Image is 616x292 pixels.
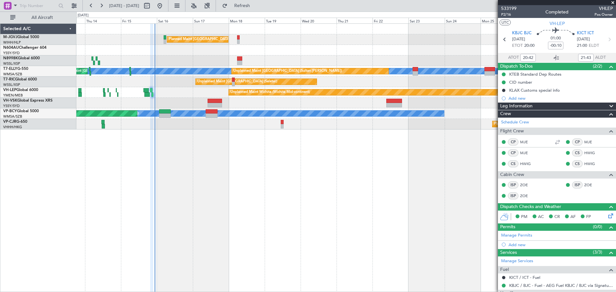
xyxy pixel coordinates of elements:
button: All Aircraft [7,13,70,23]
div: Mon 25 [481,18,517,23]
div: Add new [509,242,613,247]
div: Completed [545,9,569,15]
a: WSSL/XSP [3,82,20,87]
a: WMSA/SZB [3,114,22,119]
div: Unplanned Maint [GEOGRAPHIC_DATA] (Sultan [PERSON_NAME]) [233,66,342,76]
div: CS [572,160,583,167]
div: Planned Maint [GEOGRAPHIC_DATA] (Seletar) [169,35,244,44]
span: PM [521,214,527,220]
a: ZOE [584,182,599,188]
span: Fuel [500,266,509,273]
a: KICT / ICT - Fuel [509,275,540,280]
a: VP-BCYGlobal 5000 [3,109,39,113]
span: Flight Crew [500,128,524,135]
div: ISP [572,181,583,188]
span: Leg Information [500,103,533,110]
div: CP [508,149,518,156]
a: HWIG [520,161,535,167]
div: CID number [509,79,532,85]
a: WMSA/SZB [3,72,22,77]
span: (3/3) [593,249,602,255]
span: FP [586,214,591,220]
span: CR [554,214,560,220]
div: Fri 22 [372,18,408,23]
div: ISP [508,192,518,199]
span: Refresh [229,4,256,8]
span: VH-LEP [550,20,565,27]
a: KBJC / BJC - Fuel - AEG Fuel KBJC / BJC via Signature (EJ Asia Only) [509,283,613,288]
span: [DATE] - [DATE] [109,3,139,9]
span: VHLEP [595,5,613,12]
div: Unplanned Maint Wichita (Wichita Mid-continent) [230,88,310,97]
a: MJE [520,139,535,145]
div: CP [572,138,583,146]
span: Services [500,249,517,256]
a: M-JGVJGlobal 5000 [3,35,39,39]
a: Schedule Crew [501,119,529,126]
a: Manage Permits [501,232,532,239]
div: [DATE] [78,13,89,18]
span: ATOT [508,54,519,61]
span: T7-ELLY [3,67,17,71]
input: --:-- [578,54,594,62]
span: 20:00 [524,43,535,49]
span: ALDT [595,54,606,61]
span: VP-CJR [3,120,16,124]
span: Crew [500,110,511,118]
a: ZOE [520,193,535,199]
span: 533199 [501,5,517,12]
a: HWIG [584,150,599,156]
div: Thu 14 [85,18,121,23]
a: N8998KGlobal 6000 [3,56,40,60]
a: N604AUChallenger 604 [3,46,47,50]
a: T7-ELLYG-550 [3,67,28,71]
span: P2/16 [501,12,517,17]
a: YSSY/SYD [3,104,20,108]
span: [DATE] [577,36,590,43]
span: KBJC BJC [512,30,532,37]
span: 01:00 [551,35,561,42]
span: Dispatch Checks and Weather [500,203,561,211]
div: Fri 15 [121,18,157,23]
span: AC [538,214,544,220]
span: VH-VSK [3,99,17,103]
span: 21:00 [577,43,587,49]
div: ISP [508,181,518,188]
span: AF [570,214,576,220]
span: ETOT [512,43,523,49]
span: Cabin Crew [500,171,524,179]
span: KICT ICT [577,30,594,37]
div: KLAX Customs special info [509,88,560,93]
span: Dispatch To-Dos [500,63,533,70]
span: Permits [500,223,515,231]
span: VP-BCY [3,109,17,113]
span: VH-LEP [3,88,16,92]
div: Add new [509,96,613,101]
div: Sat 23 [408,18,444,23]
a: MJE [584,139,599,145]
div: CP [508,138,518,146]
span: [DATE] [512,36,525,43]
a: HWIG [584,161,599,167]
span: (0/0) [593,223,602,230]
div: Mon 18 [229,18,265,23]
a: VHHH/HKG [3,125,22,129]
div: Tue 19 [265,18,301,23]
span: T7-RIC [3,78,15,81]
div: CS [572,149,583,156]
div: Thu 21 [337,18,372,23]
a: MJE [520,150,535,156]
div: Unplanned Maint [GEOGRAPHIC_DATA] (Seletar) [197,77,277,87]
div: Wed 20 [301,18,337,23]
input: Trip Number [20,1,56,11]
div: CS [508,160,518,167]
div: Sun 17 [193,18,229,23]
span: M-JGVJ [3,35,17,39]
a: YMEN/MEB [3,93,23,98]
a: Manage Services [501,258,533,264]
span: N8998K [3,56,18,60]
span: N604AU [3,46,19,50]
div: KTEB Standard Dep Routes [509,71,561,77]
div: Sat 16 [157,18,193,23]
span: Pos Owner [595,12,613,17]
